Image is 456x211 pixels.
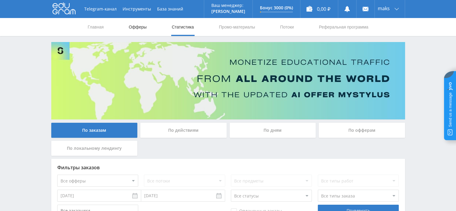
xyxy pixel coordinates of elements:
[279,18,294,36] a: Потоки
[140,123,227,138] div: По действиям
[51,141,138,156] div: По локальному лендингу
[51,42,405,119] img: Banner
[87,18,104,36] a: Главная
[378,6,390,11] span: maks
[319,123,405,138] div: По офферам
[171,18,195,36] a: Статистика
[230,123,316,138] div: По дням
[51,123,138,138] div: По заказам
[318,18,369,36] a: Реферальная программа
[260,5,293,10] p: Бонус 3000 (0%)
[211,9,245,14] p: [PERSON_NAME]
[128,18,148,36] a: Офферы
[57,165,399,170] div: Фильтры заказов
[211,3,245,8] p: Ваш менеджер:
[218,18,255,36] a: Промо-материалы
